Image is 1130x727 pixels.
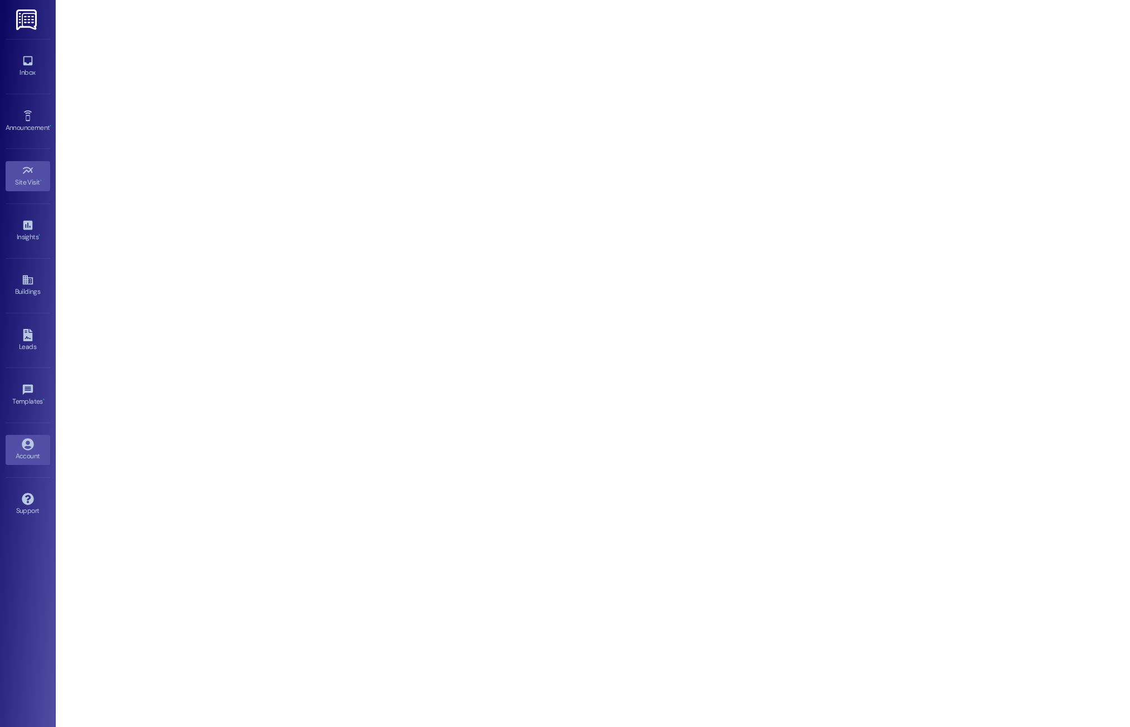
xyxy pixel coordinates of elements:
[6,270,50,301] a: Buildings
[38,231,40,239] span: •
[40,177,42,185] span: •
[6,435,50,465] a: Account
[6,161,50,191] a: Site Visit •
[6,216,50,246] a: Insights •
[6,380,50,410] a: Templates •
[6,51,50,81] a: Inbox
[43,396,45,404] span: •
[6,326,50,356] a: Leads
[50,122,51,130] span: •
[16,9,39,30] img: ResiDesk Logo
[6,489,50,520] a: Support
